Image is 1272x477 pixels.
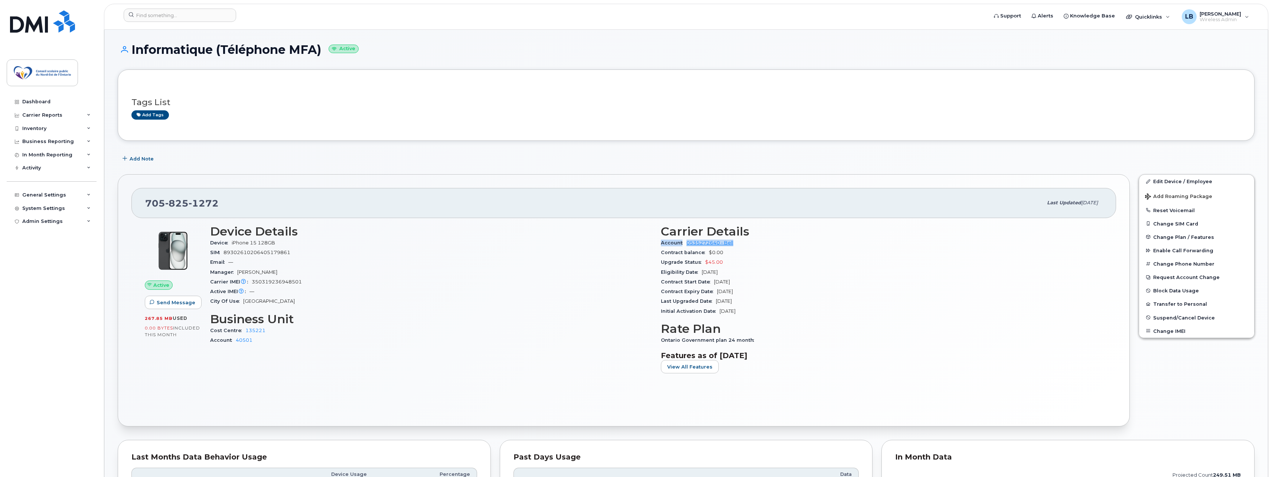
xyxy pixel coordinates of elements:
h3: Device Details [210,225,652,238]
span: View All Features [667,363,712,370]
button: View All Features [661,360,719,373]
span: Last Upgraded Date [661,298,716,304]
h3: Carrier Details [661,225,1103,238]
span: Device [210,240,232,246]
span: Send Message [157,299,195,306]
h1: Informatique (Téléphone MFA) [118,43,1255,56]
span: 705 [145,198,219,209]
button: Send Message [145,296,202,309]
span: City Of Use [210,298,243,304]
a: 40501 [236,337,252,343]
span: Carrier IMEI [210,279,252,285]
h3: Rate Plan [661,322,1103,335]
span: Initial Activation Date [661,308,720,314]
h3: Features as of [DATE] [661,351,1103,360]
span: 825 [165,198,189,209]
span: Account [210,337,236,343]
span: $0.00 [709,250,723,255]
span: [DATE] [720,308,736,314]
h3: Tags List [131,98,1241,107]
span: Suspend/Cancel Device [1153,315,1215,320]
span: Upgrade Status [661,259,705,265]
div: In Month Data [895,454,1241,461]
span: Active [153,282,169,289]
span: Active IMEI [210,289,249,294]
button: Change Phone Number [1139,257,1254,270]
div: Last Months Data Behavior Usage [131,454,477,461]
img: iPhone_15_Black.png [151,228,195,273]
span: used [173,315,187,321]
span: Last updated [1047,200,1081,205]
span: Account [661,240,686,246]
span: [GEOGRAPHIC_DATA] [243,298,295,304]
span: [DATE] [702,269,718,275]
span: 1272 [189,198,219,209]
span: Change Plan / Features [1153,234,1214,240]
button: Change SIM Card [1139,217,1254,230]
span: 89302610206405179861 [224,250,290,255]
span: 267.85 MB [145,316,173,321]
span: iPhone 15 128GB [232,240,275,246]
button: Reset Voicemail [1139,204,1254,217]
div: Past Days Usage [513,454,859,461]
a: 135221 [245,328,265,333]
span: Manager [210,269,237,275]
span: Contract Start Date [661,279,714,285]
span: [DATE] [717,289,733,294]
span: [PERSON_NAME] [237,269,277,275]
button: Block Data Usage [1139,284,1254,297]
button: Add Roaming Package [1139,188,1254,204]
button: Transfer to Personal [1139,297,1254,311]
span: SIM [210,250,224,255]
span: [DATE] [716,298,732,304]
h3: Business Unit [210,312,652,326]
span: — [228,259,233,265]
a: Add tags [131,110,169,120]
small: Active [329,45,359,53]
span: Enable Call Forwarding [1153,248,1213,253]
span: Cost Centre [210,328,245,333]
span: Eligibility Date [661,269,702,275]
button: Suspend/Cancel Device [1139,311,1254,324]
span: Add Roaming Package [1145,194,1212,201]
span: $45.00 [705,259,723,265]
span: 350319236948501 [252,279,302,285]
span: Email [210,259,228,265]
button: Change Plan / Features [1139,230,1254,244]
button: Change IMEI [1139,324,1254,338]
button: Request Account Change [1139,270,1254,284]
a: 0535272640 - Bell [686,240,733,246]
span: [DATE] [1081,200,1098,205]
a: Edit Device / Employee [1139,175,1254,188]
span: Contract balance [661,250,709,255]
span: Add Note [130,155,154,162]
span: Ontario Government plan 24 month [661,337,758,343]
span: included this month [145,325,200,337]
button: Enable Call Forwarding [1139,244,1254,257]
button: Add Note [118,152,160,165]
span: Contract Expiry Date [661,289,717,294]
span: [DATE] [714,279,730,285]
span: — [249,289,254,294]
span: 0.00 Bytes [145,325,173,331]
